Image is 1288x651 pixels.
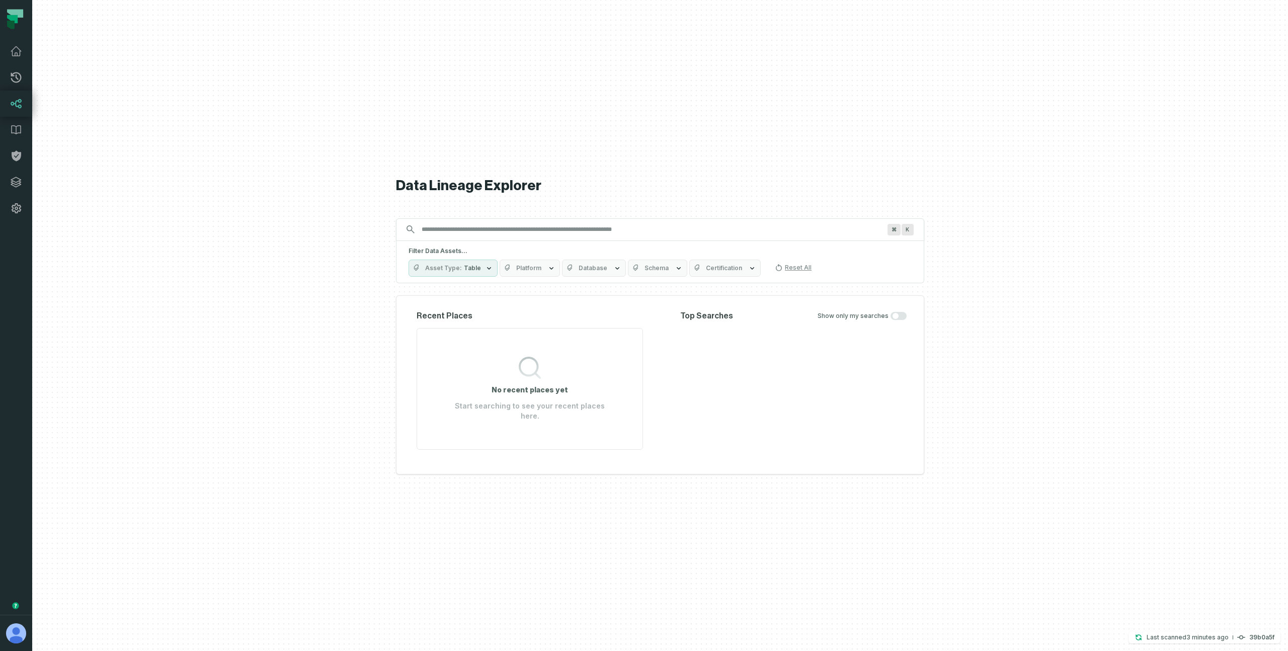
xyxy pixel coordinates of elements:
span: Press ⌘ + K to focus the search bar [902,224,914,235]
relative-time: Oct 15, 2025, 3:52 PM GMT+3 [1186,633,1229,641]
h4: 39b0a5f [1249,634,1274,640]
button: Last scanned[DATE] 3:52:39 PM39b0a5f [1129,631,1280,643]
p: Last scanned [1147,632,1229,642]
div: Tooltip anchor [11,601,20,610]
img: avatar of Aviel Bar-Yossef [6,623,26,643]
span: Press ⌘ + K to focus the search bar [888,224,901,235]
h1: Data Lineage Explorer [396,177,924,195]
